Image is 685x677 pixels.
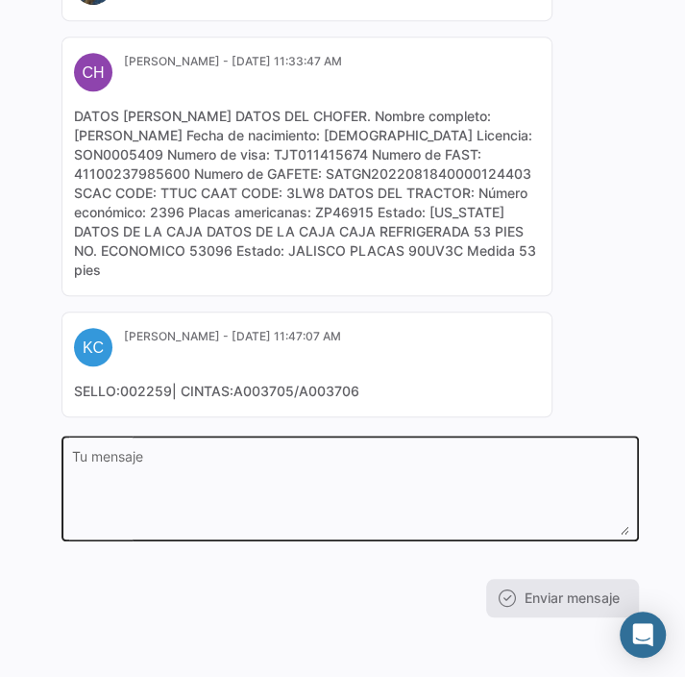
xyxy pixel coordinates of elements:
mat-card-content: DATOS [PERSON_NAME] DATOS DEL CHOFER. Nombre completo: [PERSON_NAME] Fecha de nacimiento: [DEMOGR... [74,107,540,280]
mat-card-subtitle: [PERSON_NAME] - [DATE] 11:47:07 AM [124,328,341,345]
mat-card-content: SELLO:002259| CINTAS:A003705/A003706 [74,382,540,401]
div: KC [74,328,112,366]
mat-card-subtitle: [PERSON_NAME] - [DATE] 11:33:47 AM [124,53,342,70]
div: CH [74,53,112,91]
div: Abrir Intercom Messenger [620,612,666,658]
